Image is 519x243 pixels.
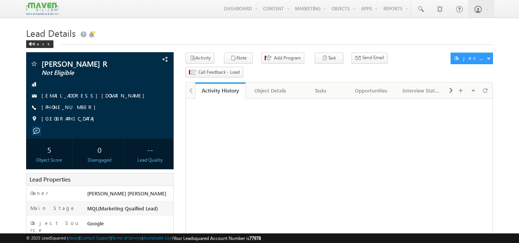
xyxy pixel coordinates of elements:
a: [EMAIL_ADDRESS][DOMAIN_NAME] [41,92,148,99]
a: Terms of Service [112,235,142,240]
label: Main Stage [30,205,76,212]
button: Call Feedback - Lead [186,67,243,78]
a: Tasks [296,83,346,99]
span: Add Program [274,55,301,61]
a: Interview Status [396,83,447,99]
div: Object Score [28,157,71,164]
div: Tasks [302,86,339,95]
button: Activity [186,53,214,64]
div: Lead Quality [129,157,171,164]
div: Google [85,220,174,230]
div: MQL(Marketing Quaified Lead) [85,205,174,215]
label: Object Source [30,220,80,233]
button: Note [224,53,253,64]
span: © 2025 LeadSquared | | | | | [26,235,261,242]
div: Object Details [252,86,289,95]
div: Opportunities [352,86,390,95]
span: [PERSON_NAME] [PERSON_NAME] [87,190,166,197]
span: [GEOGRAPHIC_DATA] [41,115,98,123]
button: Send Email [352,53,388,64]
div: Interview Status [403,86,440,95]
div: -- [129,142,171,157]
span: Call Feedback - Lead [198,69,240,76]
a: Object Details [245,83,296,99]
a: Acceptable Use [143,235,172,240]
button: Object Actions [451,53,493,64]
span: [PERSON_NAME] R [41,60,133,68]
a: Opportunities [346,83,396,99]
div: Disengaged [78,157,121,164]
span: [PHONE_NUMBER] [41,104,99,111]
span: 77978 [249,235,261,241]
span: Lead Details [26,27,76,39]
div: Activity History [201,87,240,94]
div: Back [26,40,53,48]
button: Task [315,53,343,64]
div: 5 [28,142,71,157]
span: Not Eligible [41,69,133,77]
button: Add Program [261,53,304,64]
a: About [68,235,79,240]
a: Activity History [195,83,245,99]
div: Object Actions [454,55,487,61]
label: Owner [30,190,48,197]
span: Your Leadsquared Account Number is [173,235,261,241]
div: 0 [78,142,121,157]
a: Contact Support [80,235,111,240]
span: Lead Properties [30,175,70,183]
a: Back [26,40,57,46]
span: Send Email [362,54,384,61]
img: Custom Logo [26,2,58,15]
